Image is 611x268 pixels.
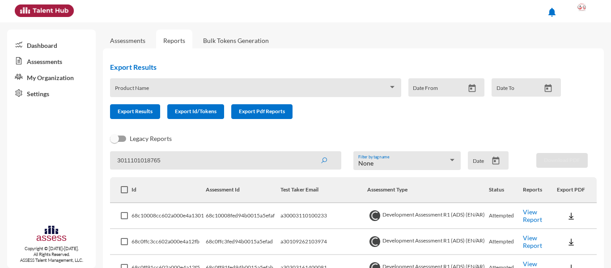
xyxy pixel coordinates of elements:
a: Assessments [110,37,145,44]
th: Test Taker Email [280,177,367,203]
th: Id [132,177,206,203]
span: Export Pdf Reports [239,108,285,115]
th: Assessment Type [367,177,489,203]
button: Export Id/Tokens [167,104,224,119]
input: Search by name, token, assessment type, etc. [110,151,341,170]
td: 68c10008fed94b0015a5efaf [206,203,280,229]
a: View Report [523,234,542,249]
button: Open calendar [488,156,504,166]
h2: Export Results [110,63,568,71]
button: Open calendar [540,84,556,93]
td: Development Assessment R1 (ADS) (EN/AR) [367,203,489,229]
a: Dashboard [7,37,96,53]
button: Open calendar [464,84,480,93]
button: Export Pdf Reports [231,104,293,119]
a: My Organization [7,69,96,85]
th: Reports [523,177,557,203]
td: a30109262103974 [280,229,367,255]
button: Export Results [110,104,160,119]
td: 68c0ffc3fed94b0015a5efad [206,229,280,255]
td: Attempted [489,229,523,255]
a: View Report [523,208,542,223]
td: Attempted [489,203,523,229]
td: a30003110100233 [280,203,367,229]
span: Export Id/Tokens [175,108,216,115]
a: Assessments [7,53,96,69]
td: 68c10008cc602a000e4a1301 [132,203,206,229]
td: 68c0ffc3cc602a000e4a12fb [132,229,206,255]
p: Copyright © [DATE]-[DATE]. All Rights Reserved. ASSESS Talent Management, LLC. [7,246,96,263]
span: None [358,159,373,167]
th: Assessment Id [206,177,280,203]
span: Download PDF [544,157,580,163]
th: Status [489,177,523,203]
a: Bulk Tokens Generation [196,30,276,51]
a: Reports [156,30,192,51]
th: Export PDF [557,177,597,203]
td: Development Assessment R1 (ADS) (EN/AR) [367,229,489,255]
mat-icon: notifications [547,7,557,17]
img: assesscompany-logo.png [36,225,67,244]
span: Export Results [118,108,153,115]
a: Settings [7,85,96,101]
button: Download PDF [536,153,588,168]
span: Legacy Reports [130,133,172,144]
